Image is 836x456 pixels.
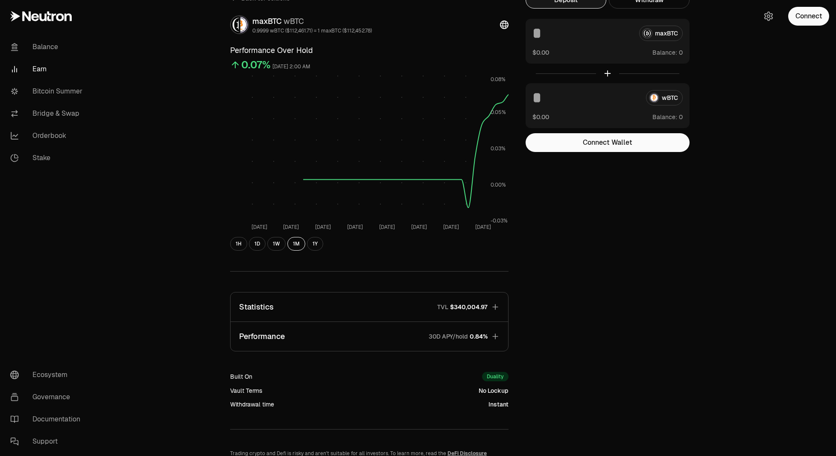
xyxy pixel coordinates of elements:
[379,224,395,231] tspan: [DATE]
[3,408,92,430] a: Documentation
[230,237,247,251] button: 1H
[230,372,252,381] div: Built On
[532,48,549,57] button: $0.00
[3,147,92,169] a: Stake
[3,430,92,453] a: Support
[283,224,299,231] tspan: [DATE]
[239,301,274,313] p: Statistics
[272,62,310,72] div: [DATE] 2:00 AM
[241,58,271,72] div: 0.07%
[267,237,286,251] button: 1W
[239,330,285,342] p: Performance
[443,224,459,231] tspan: [DATE]
[479,386,509,395] div: No Lockup
[470,332,488,341] span: 0.84%
[251,224,267,231] tspan: [DATE]
[230,386,262,395] div: Vault Terms
[491,217,508,224] tspan: -0.03%
[284,16,304,26] span: wBTC
[3,386,92,408] a: Governance
[231,292,508,322] button: StatisticsTVL$340,004.97
[532,112,549,121] button: $0.00
[652,48,677,57] span: Balance:
[450,303,488,311] span: $340,004.97
[240,16,248,33] img: wBTC Logo
[526,133,690,152] button: Connect Wallet
[3,80,92,102] a: Bitcoin Summer
[230,44,509,56] h3: Performance Over Hold
[475,224,491,231] tspan: [DATE]
[491,109,506,116] tspan: 0.05%
[3,125,92,147] a: Orderbook
[652,113,677,121] span: Balance:
[347,224,363,231] tspan: [DATE]
[252,15,372,27] div: maxBTC
[231,322,508,351] button: Performance30D APY/hold0.84%
[230,400,274,409] div: Withdrawal time
[315,224,331,231] tspan: [DATE]
[429,332,468,341] p: 30D APY/hold
[287,237,305,251] button: 1M
[491,181,506,188] tspan: 0.00%
[3,58,92,80] a: Earn
[482,372,509,381] div: Duality
[3,102,92,125] a: Bridge & Swap
[252,27,372,34] div: 0.9999 wBTC ($112,461.71) = 1 maxBTC ($112,452.78)
[788,7,829,26] button: Connect
[488,400,509,409] div: Instant
[411,224,427,231] tspan: [DATE]
[3,36,92,58] a: Balance
[491,145,506,152] tspan: 0.03%
[3,364,92,386] a: Ecosystem
[307,237,323,251] button: 1Y
[231,16,239,33] img: maxBTC Logo
[437,303,448,311] p: TVL
[491,76,506,83] tspan: 0.08%
[249,237,266,251] button: 1D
